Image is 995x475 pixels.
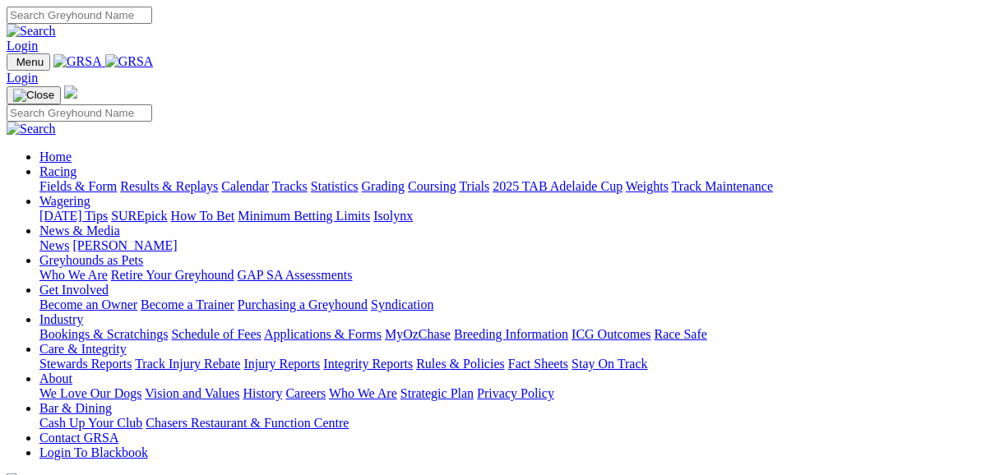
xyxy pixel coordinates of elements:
[285,386,326,400] a: Careers
[105,54,154,69] img: GRSA
[64,85,77,99] img: logo-grsa-white.png
[572,327,650,341] a: ICG Outcomes
[39,416,142,430] a: Cash Up Your Club
[373,209,413,223] a: Isolynx
[171,327,261,341] a: Schedule of Fees
[39,253,143,267] a: Greyhounds as Pets
[459,179,489,193] a: Trials
[39,416,988,431] div: Bar & Dining
[7,39,38,53] a: Login
[400,386,474,400] a: Strategic Plan
[7,71,38,85] a: Login
[13,89,54,102] img: Close
[39,327,988,342] div: Industry
[39,342,127,356] a: Care & Integrity
[111,268,234,282] a: Retire Your Greyhound
[7,86,61,104] button: Toggle navigation
[238,268,353,282] a: GAP SA Assessments
[39,179,117,193] a: Fields & Form
[39,386,141,400] a: We Love Our Dogs
[362,179,405,193] a: Grading
[477,386,554,400] a: Privacy Policy
[39,238,988,253] div: News & Media
[493,179,622,193] a: 2025 TAB Adelaide Cup
[135,357,240,371] a: Track Injury Rebate
[141,297,234,311] a: Become a Trainer
[53,54,102,69] img: GRSA
[39,297,988,312] div: Get Involved
[454,327,568,341] a: Breeding Information
[243,357,320,371] a: Injury Reports
[385,327,451,341] a: MyOzChase
[39,164,76,178] a: Racing
[264,327,382,341] a: Applications & Forms
[654,327,706,341] a: Race Safe
[145,386,239,400] a: Vision and Values
[39,150,72,164] a: Home
[7,24,56,39] img: Search
[416,357,505,371] a: Rules & Policies
[39,371,72,385] a: About
[39,179,988,194] div: Racing
[272,179,308,193] a: Tracks
[111,209,167,223] a: SUREpick
[171,209,235,223] a: How To Bet
[39,268,988,283] div: Greyhounds as Pets
[39,327,168,341] a: Bookings & Scratchings
[371,297,433,311] a: Syndication
[39,431,118,445] a: Contact GRSA
[39,357,988,371] div: Care & Integrity
[39,357,132,371] a: Stewards Reports
[7,122,56,136] img: Search
[39,209,988,224] div: Wagering
[572,357,647,371] a: Stay On Track
[238,297,368,311] a: Purchasing a Greyhound
[626,179,669,193] a: Weights
[238,209,370,223] a: Minimum Betting Limits
[7,53,50,71] button: Toggle navigation
[329,386,397,400] a: Who We Are
[39,209,108,223] a: [DATE] Tips
[72,238,177,252] a: [PERSON_NAME]
[221,179,269,193] a: Calendar
[39,268,108,282] a: Who We Are
[146,416,349,430] a: Chasers Restaurant & Function Centre
[7,104,152,122] input: Search
[311,179,359,193] a: Statistics
[7,7,152,24] input: Search
[39,386,988,401] div: About
[39,297,137,311] a: Become an Owner
[243,386,282,400] a: History
[323,357,413,371] a: Integrity Reports
[120,179,218,193] a: Results & Replays
[672,179,773,193] a: Track Maintenance
[39,283,109,297] a: Get Involved
[508,357,568,371] a: Fact Sheets
[39,238,69,252] a: News
[16,56,44,68] span: Menu
[408,179,456,193] a: Coursing
[39,445,148,459] a: Login To Blackbook
[39,312,83,326] a: Industry
[39,194,90,208] a: Wagering
[39,224,120,237] a: News & Media
[39,401,112,415] a: Bar & Dining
